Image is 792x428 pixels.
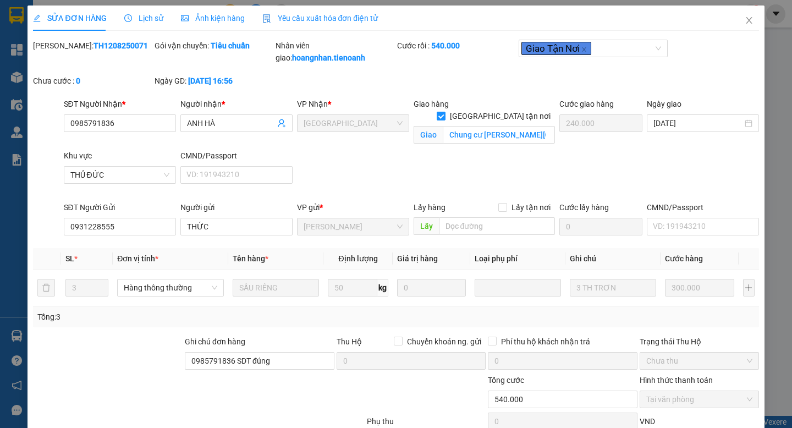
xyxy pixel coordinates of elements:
[488,376,524,385] span: Tổng cước
[304,115,403,131] span: Thủ Đức
[233,279,319,297] input: VD: Bàn, Ghế
[414,217,439,235] span: Lấy
[565,248,661,270] th: Ghi chú
[665,254,703,263] span: Cước hàng
[292,53,365,62] b: hoangnhan.tienoanh
[180,98,293,110] div: Người nhận
[304,218,403,235] span: Cư Kuin
[646,391,752,408] span: Tại văn phòng
[431,41,460,50] b: 540.000
[33,14,41,22] span: edit
[76,76,80,85] b: 0
[338,254,377,263] span: Định lượng
[640,376,713,385] label: Hình thức thanh toán
[470,248,565,270] th: Loại phụ phí
[155,40,274,52] div: Gói vận chuyển:
[185,352,334,370] input: Ghi chú đơn hàng
[276,40,395,64] div: Nhân viên giao:
[570,279,656,297] input: Ghi Chú
[185,337,245,346] label: Ghi chú đơn hàng
[337,337,362,346] span: Thu Hộ
[233,254,268,263] span: Tên hàng
[64,150,176,162] div: Khu vực
[155,75,274,87] div: Ngày GD:
[647,100,681,108] label: Ngày giao
[443,126,555,144] input: Giao tận nơi
[297,201,409,213] div: VP gửi
[397,279,466,297] input: 0
[124,14,163,23] span: Lịch sử
[507,201,555,213] span: Lấy tận nơi
[65,254,74,263] span: SL
[262,14,271,23] img: icon
[559,100,614,108] label: Cước giao hàng
[124,279,217,296] span: Hàng thông thường
[181,14,245,23] span: Ảnh kiện hàng
[211,41,250,50] b: Tiêu chuẩn
[581,47,587,52] span: close
[377,279,388,297] span: kg
[188,76,233,85] b: [DATE] 16:56
[414,203,446,212] span: Lấy hàng
[734,6,765,36] button: Close
[33,75,152,87] div: Chưa cước :
[439,217,555,235] input: Dọc đường
[180,201,293,213] div: Người gửi
[124,14,132,22] span: clock-circle
[403,336,486,348] span: Chuyển khoản ng. gửi
[559,114,642,132] input: Cước giao hàng
[94,41,148,50] b: TH1208250071
[297,100,328,108] span: VP Nhận
[277,119,286,128] span: user-add
[640,336,759,348] div: Trạng thái Thu Hộ
[646,353,752,369] span: Chưa thu
[33,40,152,52] div: [PERSON_NAME]:
[446,110,555,122] span: [GEOGRAPHIC_DATA] tận nơi
[64,98,176,110] div: SĐT Người Nhận
[117,254,158,263] span: Đơn vị tính
[559,218,642,235] input: Cước lấy hàng
[37,311,306,323] div: Tổng: 3
[647,201,759,213] div: CMND/Passport
[414,100,449,108] span: Giao hàng
[743,279,755,297] button: plus
[559,203,609,212] label: Cước lấy hàng
[262,14,378,23] span: Yêu cầu xuất hóa đơn điện tử
[665,279,734,297] input: 0
[70,167,169,183] span: THỦ ĐỨC
[64,201,176,213] div: SĐT Người Gửi
[653,117,743,129] input: Ngày giao
[640,417,655,426] span: VND
[397,254,438,263] span: Giá trị hàng
[180,150,293,162] div: CMND/Passport
[497,336,595,348] span: Phí thu hộ khách nhận trả
[414,126,443,144] span: Giao
[37,279,55,297] button: delete
[181,14,189,22] span: picture
[745,16,754,25] span: close
[397,40,516,52] div: Cước rồi :
[33,14,106,23] span: SỬA ĐƠN HÀNG
[521,42,591,55] span: Giao Tận Nơi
